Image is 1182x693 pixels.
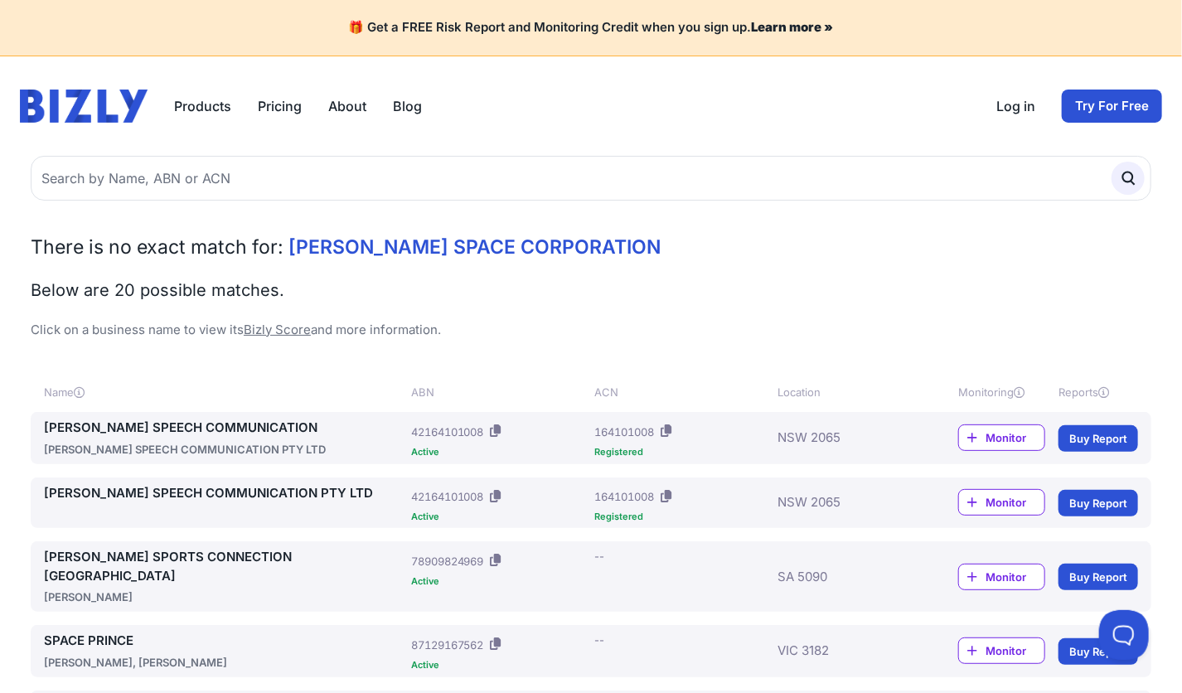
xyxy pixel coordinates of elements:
[986,642,1044,659] span: Monitor
[44,484,404,503] a: [PERSON_NAME] SPEECH COMMUNICATION PTY LTD
[411,512,588,521] div: Active
[411,384,588,400] div: ABN
[31,321,1151,340] p: Click on a business name to view its and more information.
[411,424,484,440] div: 42164101008
[986,429,1044,446] span: Monitor
[411,577,588,586] div: Active
[986,494,1044,511] span: Monitor
[594,384,771,400] div: ACN
[174,96,231,116] button: Products
[778,419,908,458] div: NSW 2065
[44,548,404,585] a: [PERSON_NAME] SPORTS CONNECTION [GEOGRAPHIC_DATA]
[1058,564,1138,590] a: Buy Report
[1062,90,1162,123] a: Try For Free
[31,235,283,259] span: There is no exact match for:
[411,488,484,505] div: 42164101008
[778,484,908,522] div: NSW 2065
[411,448,588,457] div: Active
[44,441,404,458] div: [PERSON_NAME] SPEECH COMMUNICATION PTY LTD
[244,322,311,337] a: Bizly Score
[594,448,771,457] div: Registered
[44,632,404,651] a: SPACE PRINCE
[594,548,604,565] div: --
[411,661,588,670] div: Active
[594,424,654,440] div: 164101008
[958,384,1045,400] div: Monitoring
[958,489,1045,516] a: Monitor
[411,637,484,653] div: 87129167562
[594,632,604,648] div: --
[20,20,1162,36] h4: 🎁 Get a FREE Risk Report and Monitoring Credit when you sign up.
[958,424,1045,451] a: Monitor
[44,589,404,605] div: [PERSON_NAME]
[958,637,1045,664] a: Monitor
[44,654,404,671] div: [PERSON_NAME], [PERSON_NAME]
[778,632,908,671] div: VIC 3182
[44,419,404,438] a: [PERSON_NAME] SPEECH COMMUNICATION
[1058,490,1138,516] a: Buy Report
[31,280,284,300] span: Below are 20 possible matches.
[393,96,422,116] a: Blog
[1099,610,1149,660] iframe: Toggle Customer Support
[411,553,484,569] div: 78909824969
[594,512,771,521] div: Registered
[1058,384,1138,400] div: Reports
[996,96,1035,116] a: Log in
[986,569,1044,585] span: Monitor
[328,96,366,116] a: About
[31,156,1151,201] input: Search by Name, ABN or ACN
[778,384,908,400] div: Location
[778,548,908,605] div: SA 5090
[44,384,404,400] div: Name
[958,564,1045,590] a: Monitor
[1058,425,1138,452] a: Buy Report
[1058,638,1138,665] a: Buy Report
[288,235,661,259] span: [PERSON_NAME] SPACE CORPORATION
[594,488,654,505] div: 164101008
[752,19,834,35] a: Learn more »
[258,96,302,116] a: Pricing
